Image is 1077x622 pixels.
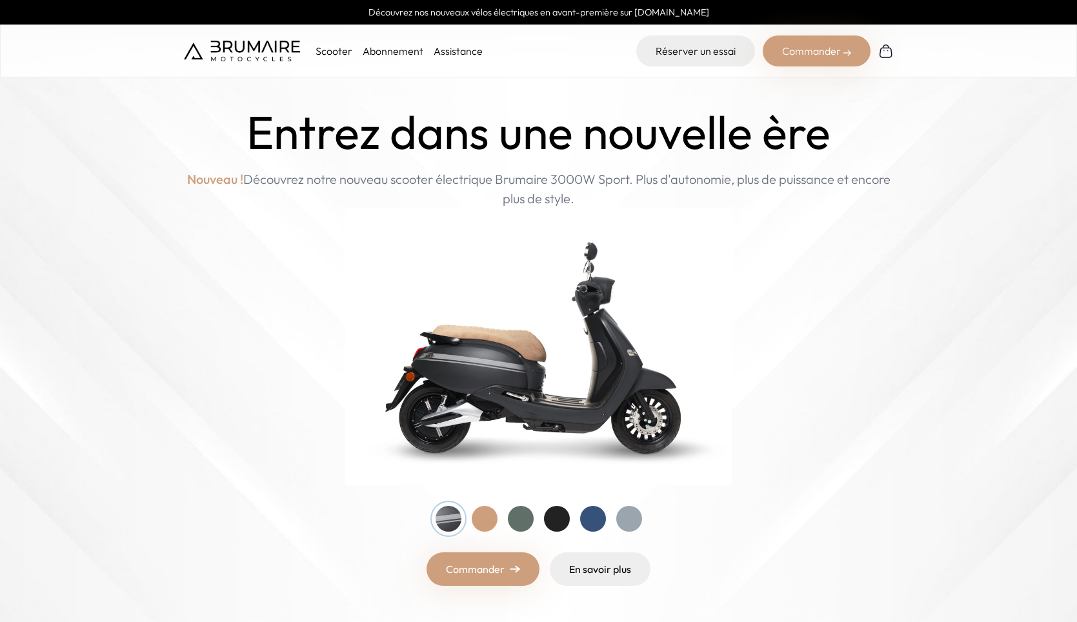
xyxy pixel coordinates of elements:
[316,43,352,59] p: Scooter
[510,565,520,573] img: right-arrow.png
[878,43,894,59] img: Panier
[763,35,871,66] div: Commander
[636,35,755,66] a: Réserver un essai
[434,45,483,57] a: Assistance
[187,170,243,189] span: Nouveau !
[247,106,830,159] h1: Entrez dans une nouvelle ère
[184,41,300,61] img: Brumaire Motocycles
[427,552,539,586] a: Commander
[184,170,894,208] p: Découvrez notre nouveau scooter électrique Brumaire 3000W Sport. Plus d'autonomie, plus de puissa...
[843,49,851,57] img: right-arrow-2.png
[363,45,423,57] a: Abonnement
[550,552,650,586] a: En savoir plus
